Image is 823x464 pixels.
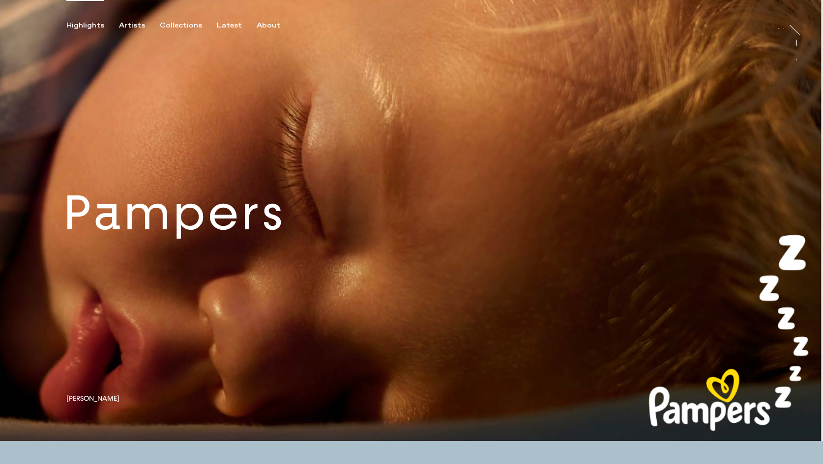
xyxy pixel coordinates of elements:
[217,21,242,30] div: Latest
[257,21,280,30] div: About
[790,40,797,69] div: Trayler
[160,21,202,30] div: Collections
[257,21,295,30] button: About
[119,21,145,30] div: Artists
[66,21,104,30] div: Highlights
[217,21,257,30] button: Latest
[775,27,785,35] div: At
[775,19,785,28] a: At
[160,21,217,30] button: Collections
[796,40,806,80] a: Trayler
[66,21,119,30] button: Highlights
[119,21,160,30] button: Artists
